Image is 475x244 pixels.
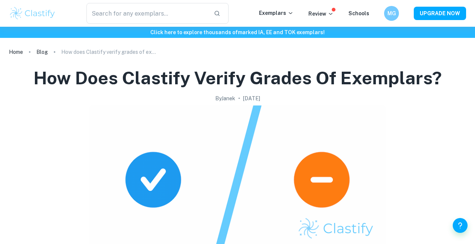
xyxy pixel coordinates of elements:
p: Review [308,10,334,18]
h2: [DATE] [243,94,260,103]
img: Clastify logo [9,6,56,21]
a: Home [9,47,23,57]
h1: How does Clastify verify grades of exemplars? [33,66,442,90]
input: Search for any exemplars... [86,3,208,24]
button: Help and Feedback [453,218,468,233]
button: UPGRADE NOW [414,7,466,20]
p: How does Clastify verify grades of exemplars? [61,48,158,56]
h6: Click here to explore thousands of marked IA, EE and TOK exemplars ! [1,28,474,36]
h6: MG [387,9,396,17]
p: Exemplars [259,9,294,17]
a: Blog [36,47,48,57]
h2: By Janek [215,94,235,103]
a: Schools [348,10,369,16]
p: • [238,94,240,103]
button: MG [384,6,399,21]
